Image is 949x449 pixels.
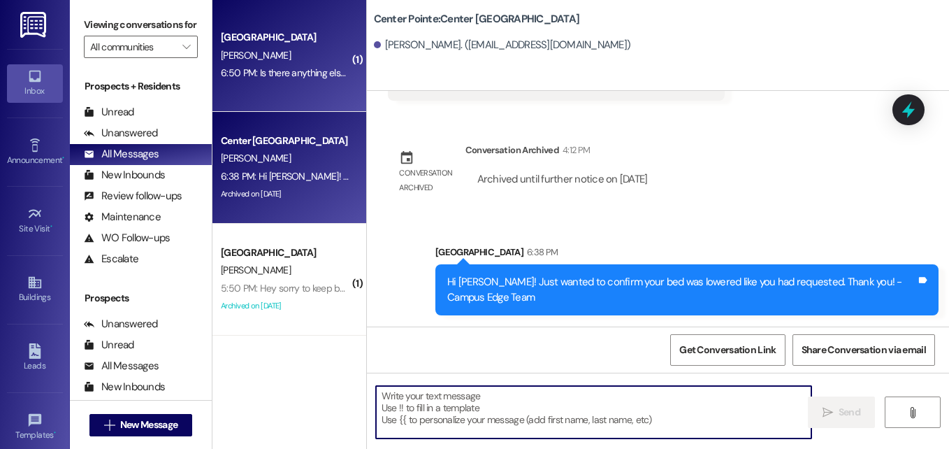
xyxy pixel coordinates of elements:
[70,79,212,94] div: Prospects + Residents
[670,334,785,366] button: Get Conversation Link
[84,231,170,245] div: WO Follow-ups
[120,418,178,432] span: New Message
[89,414,193,436] button: New Message
[465,143,559,157] div: Conversation Archived
[679,343,776,357] span: Get Conversation Link
[84,380,165,394] div: New Inbounds
[221,49,291,62] span: [PERSON_NAME]
[221,264,291,276] span: [PERSON_NAME]
[7,408,63,446] a: Templates •
[84,317,158,332] div: Unanswered
[792,334,935,366] button: Share Conversation via email
[70,291,212,306] div: Prospects
[7,64,63,102] a: Inbox
[7,271,63,308] a: Buildings
[221,134,350,148] div: Center [GEOGRAPHIC_DATA]
[54,428,56,438] span: •
[84,168,165,183] div: New Inbounds
[476,172,649,187] div: Archived until further notice on [DATE]
[221,170,763,183] div: 6:38 PM: Hi [PERSON_NAME]! Just wanted to confirm your bed was lowered like you had requested. Th...
[90,36,175,58] input: All communities
[559,143,590,157] div: 4:12 PM
[221,245,350,260] div: [GEOGRAPHIC_DATA]
[221,66,463,79] div: 6:50 PM: Is there anything else I need to do to be all set up?
[62,153,64,163] span: •
[84,126,158,141] div: Unanswered
[374,12,580,27] b: Center Pointe: Center [GEOGRAPHIC_DATA]
[84,189,182,204] div: Review follow-ups
[839,405,860,420] span: Send
[104,420,115,431] i: 
[182,41,190,52] i: 
[84,14,198,36] label: Viewing conversations for
[7,202,63,240] a: Site Visit •
[907,407,918,418] i: 
[84,338,134,352] div: Unread
[823,407,833,418] i: 
[84,252,138,266] div: Escalate
[7,339,63,377] a: Leads
[84,105,134,120] div: Unread
[808,397,876,428] button: Send
[219,297,352,315] div: Archived on [DATE]
[447,275,916,305] div: Hi [PERSON_NAME]! Just wanted to confirm your bed was lowered like you had requested. Thank you! ...
[219,185,352,203] div: Archived on [DATE]
[374,38,631,52] div: [PERSON_NAME]. ([EMAIL_ADDRESS][DOMAIN_NAME])
[84,210,161,224] div: Maintenance
[221,152,291,164] span: [PERSON_NAME]
[523,245,558,259] div: 6:38 PM
[802,343,926,357] span: Share Conversation via email
[221,30,350,45] div: [GEOGRAPHIC_DATA]
[399,166,454,196] div: Conversation archived
[50,222,52,231] span: •
[221,282,720,294] div: 5:50 PM: Hey sorry to keep bugging you, this should be the last thing I swear! The fan in the mas...
[435,245,939,264] div: [GEOGRAPHIC_DATA]
[84,359,159,373] div: All Messages
[84,147,159,162] div: All Messages
[20,12,49,38] img: ResiDesk Logo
